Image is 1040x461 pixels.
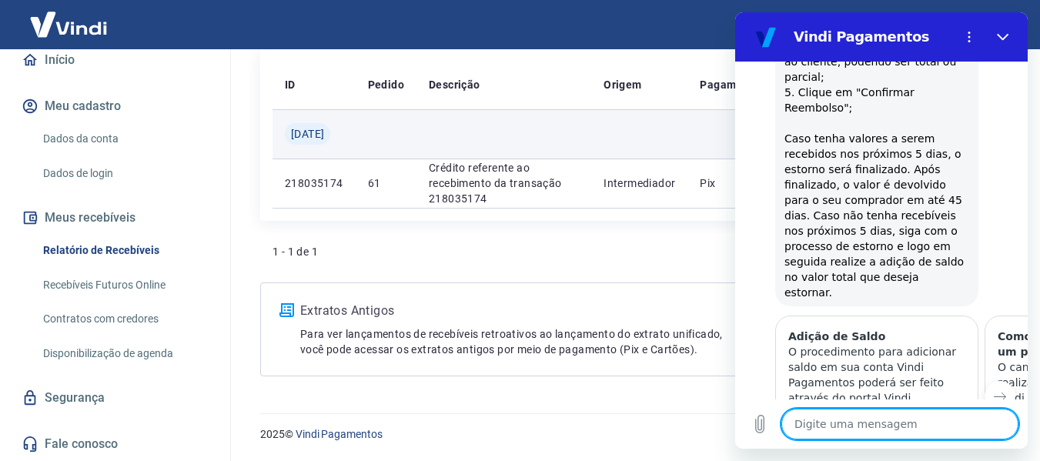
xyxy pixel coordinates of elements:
p: 218035174 [285,175,343,191]
button: Próximo item [249,369,280,399]
p: O cancelamento só pode ser realizado através do painel da Vindi Pagamentos, podendo ser integral ... [263,347,440,409]
a: Vindi Pagamentos [296,428,383,440]
p: Extratos Antigos [300,302,834,320]
iframe: Janela de mensagens [735,12,1028,449]
img: ícone [279,303,294,317]
button: Sair [966,11,1022,39]
button: Meu cadastro [18,89,212,123]
p: 61 [368,175,404,191]
p: Intermediador [604,175,675,191]
a: Disponibilização de agenda [37,338,212,369]
button: Meus recebíveis [18,201,212,235]
p: ID [285,77,296,92]
p: Descrição [429,77,480,92]
a: Dados de login [37,158,212,189]
p: 2025 © [260,426,1003,443]
a: Dados da conta [37,123,212,155]
button: Carregar arquivo [9,396,40,427]
p: 1 - 1 de 1 [273,244,318,259]
p: Pagamento [700,77,760,92]
p: Origem [604,77,641,92]
p: Pedido [368,77,404,92]
img: Vindi [18,1,119,48]
p: Para ver lançamentos de recebíveis retroativos ao lançamento do extrato unificado, você pode aces... [300,326,834,357]
h3: Como cancelar ou Estornar um pedido? [263,316,440,347]
a: Fale conosco [18,427,212,461]
span: [DATE] [291,126,324,142]
p: Pix [700,175,760,191]
a: Recebíveis Futuros Online [37,269,212,301]
h3: Adição de Saldo [53,316,230,332]
a: Relatório de Recebíveis [37,235,212,266]
a: Segurança [18,381,212,415]
p: O procedimento para adicionar saldo em sua conta Vindi Pagamentos poderá ser feito através do por... [53,332,230,409]
a: Contratos com credores [37,303,212,335]
p: Crédito referente ao recebimento da transação 218035174 [429,160,579,206]
a: Início [18,43,212,77]
ul: Pagination [729,233,991,270]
